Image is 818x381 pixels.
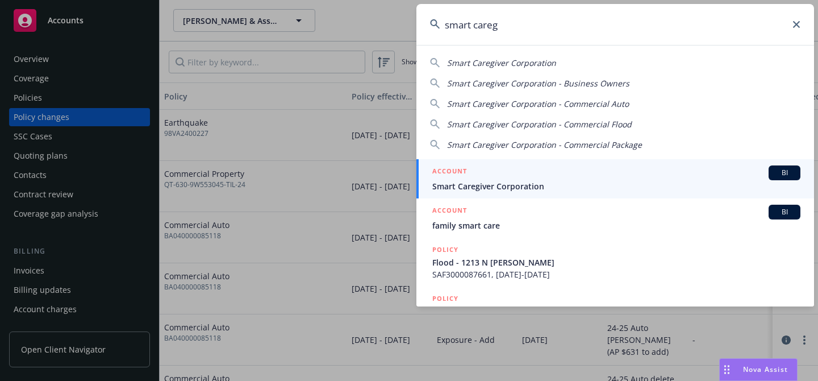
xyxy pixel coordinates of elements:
button: Nova Assist [719,358,798,381]
input: Search... [416,4,814,45]
span: Smart Caregiver Corporation - Commercial Package [447,139,642,150]
span: PKG PROP EBL CGL CRM [432,305,800,317]
span: BI [773,207,796,217]
a: ACCOUNTBIfamily smart care [416,198,814,238]
div: Drag to move [720,359,734,380]
h5: ACCOUNT [432,205,467,218]
span: Smart Caregiver Corporation - Commercial Flood [447,119,632,130]
span: BI [773,168,796,178]
a: POLICYPKG PROP EBL CGL CRM [416,287,814,336]
span: Flood - 1213 N [PERSON_NAME] [432,256,800,268]
span: Smart Caregiver Corporation [432,180,800,192]
h5: ACCOUNT [432,165,467,179]
span: family smart care [432,220,800,231]
h5: POLICY [432,293,458,304]
span: Smart Caregiver Corporation - Commercial Auto [447,98,629,109]
a: POLICYFlood - 1213 N [PERSON_NAME]SAF3000087661, [DATE]-[DATE] [416,238,814,287]
a: ACCOUNTBISmart Caregiver Corporation [416,159,814,198]
span: Smart Caregiver Corporation - Business Owners [447,78,629,89]
span: SAF3000087661, [DATE]-[DATE] [432,268,800,280]
span: Smart Caregiver Corporation [447,57,556,68]
h5: POLICY [432,244,458,255]
span: Nova Assist [743,365,788,374]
